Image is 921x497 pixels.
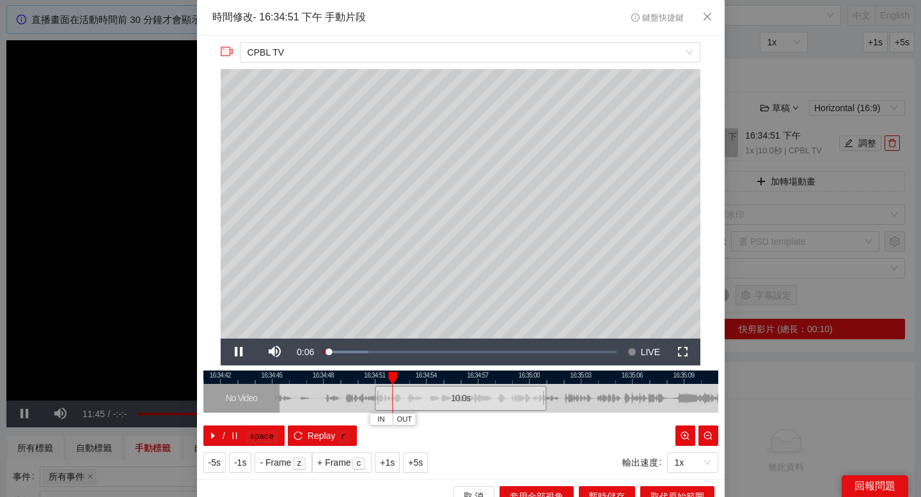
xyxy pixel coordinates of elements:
[255,452,312,473] button: - Framez
[234,455,246,470] span: -1s
[352,457,365,470] kbd: c
[665,339,700,365] button: Fullscreen
[221,339,256,365] button: Pause
[317,455,351,470] span: + Frame
[322,351,617,353] div: Progress Bar
[408,455,423,470] span: +5s
[375,386,546,411] div: 10.0 s
[622,452,667,473] label: 輸出速度
[377,414,384,425] span: IN
[370,413,393,425] button: IN
[397,414,413,425] span: OUT
[260,455,291,470] span: - Frame
[698,425,718,446] button: zoom-out
[675,425,695,446] button: zoom-in
[337,431,350,443] kbd: r
[212,10,366,25] div: 時間修改 - 16:34:51 下午 手動片段
[293,457,306,470] kbd: z
[681,431,689,441] span: zoom-in
[704,431,712,441] span: zoom-out
[221,45,233,58] span: video-camera
[203,452,226,473] button: -5s
[641,339,660,365] span: LIVE
[256,339,292,365] button: Mute
[209,455,221,470] span: -5s
[702,11,712,22] span: close
[297,347,314,357] span: 0:06
[246,431,278,443] kbd: space
[203,425,285,446] button: caret-right/pausespace
[375,452,400,473] button: +1s
[380,455,395,470] span: +1s
[842,475,908,497] div: 回報問題
[631,13,683,22] span: 鍵盤快捷鍵
[209,431,217,441] span: caret-right
[223,429,225,443] span: /
[294,431,303,441] span: reload
[221,69,700,339] div: Video Player
[248,43,693,62] span: CPBL TV
[230,431,239,441] span: pause
[403,452,428,473] button: +5s
[623,339,665,365] button: Seek to live, currently behind live
[393,413,416,425] button: OUT
[675,453,711,472] span: 1x
[288,425,356,446] button: reloadReplayr
[631,13,640,22] span: info-circle
[308,429,336,443] span: Replay
[229,452,251,473] button: -1s
[312,452,372,473] button: + Framec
